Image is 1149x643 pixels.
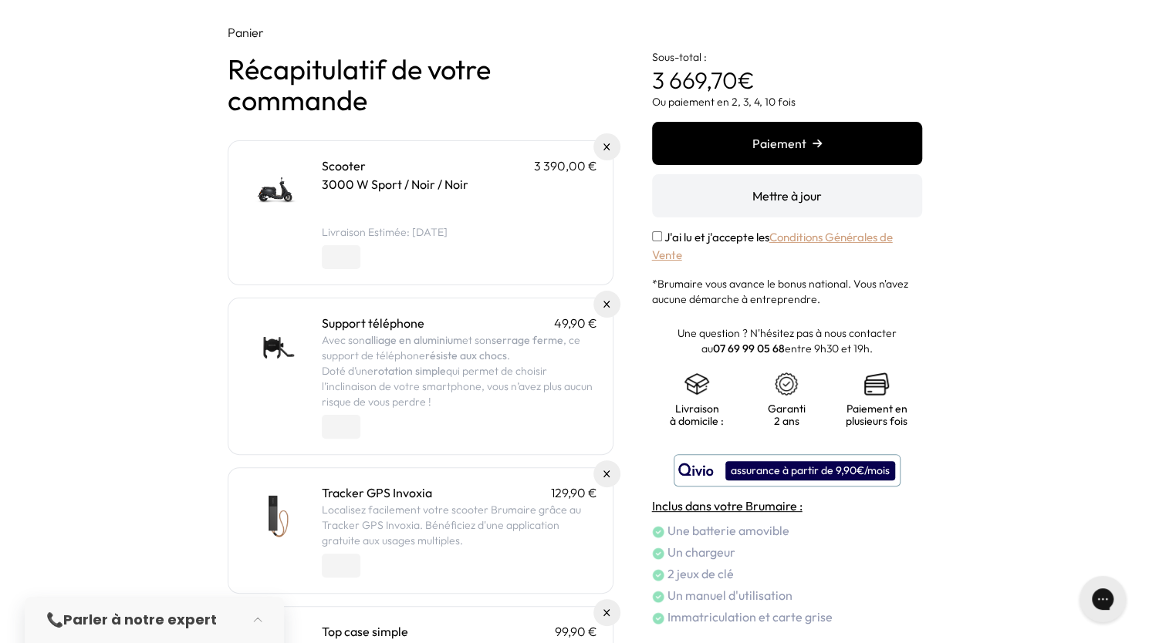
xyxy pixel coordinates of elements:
img: Supprimer du panier [603,609,610,616]
img: check.png [652,526,664,538]
span: Sous-total : [652,50,707,64]
h1: Récapitulatif de votre commande [228,54,613,116]
a: Tracker GPS Invoxia [322,485,432,500]
img: Support téléphone [244,314,309,379]
div: assurance à partir de 9,90€/mois [725,461,895,480]
p: 129,90 € [551,483,597,502]
li: Un chargeur [652,543,922,561]
a: Support téléphone [322,315,424,331]
p: 49,90 € [554,314,597,332]
p: 3000 W Sport / Noir / Noir [322,175,597,194]
img: Tracker GPS Invoxia [244,483,309,549]
p: *Brumaire vous avance le bonus national. Vous n'avez aucune démarche à entreprendre. [652,276,922,307]
a: Top case simple [322,624,408,639]
p: Garanti 2 ans [757,402,816,427]
label: J'ai lu et j'accepte les [652,230,893,262]
p: Doté d’une qui permet de choisir l’inclinaison de votre smartphone, vous n’avez plus aucun risque... [322,363,597,409]
img: check.png [652,612,664,624]
button: Mettre à jour [652,174,922,217]
img: certificat-de-garantie.png [774,372,799,396]
p: Paiement en plusieurs fois [846,402,907,427]
span: 3 669,70 [652,66,738,95]
li: Immatriculation et carte grise [652,608,922,626]
li: Un manuel d'utilisation [652,586,922,604]
strong: alliage en aluminium [365,333,462,347]
p: 3 390,00 € [534,157,597,175]
p: Panier [228,23,613,42]
strong: rotation simple [373,364,446,378]
p: 99,90 € [555,622,597,641]
p: € [652,39,922,94]
button: Paiement [652,122,922,165]
iframe: Gorgias live chat messenger [1072,571,1134,628]
img: logo qivio [678,461,714,480]
img: check.png [652,591,664,603]
p: Avec son et son , ce support de téléphone . [322,332,597,363]
p: Localisez facilement votre scooter Brumaire grâce au Tracker GPS Invoxia. Bénéficiez d'une applic... [322,502,597,548]
p: Une question ? N'hésitez pas à nous contacter au entre 9h30 et 19h. [652,325,922,356]
img: check.png [652,547,664,560]
h4: Inclus dans votre Brumaire : [652,497,922,515]
a: 07 69 99 05 68 [713,342,785,355]
a: Conditions Générales de Vente [652,230,893,262]
strong: résiste aux chocs [425,348,507,362]
button: assurance à partir de 9,90€/mois [674,454,901,486]
img: right-arrow.png [813,139,822,148]
p: Livraison à domicile : [667,402,727,427]
img: credit-cards.png [864,372,889,396]
img: Scooter - 3000 W Sport / Noir / Noir [244,157,309,222]
img: Supprimer du panier [603,301,610,308]
li: Livraison Estimée: [DATE] [322,224,597,240]
img: Supprimer du panier [603,470,610,477]
img: check.png [652,569,664,581]
li: 2 jeux de clé [652,564,922,583]
img: shipping.png [684,372,709,396]
strong: serrage ferme [492,333,563,347]
img: Supprimer du panier [603,143,610,150]
li: Une batterie amovible [652,521,922,540]
p: Ou paiement en 2, 3, 4, 10 fois [652,94,922,109]
a: Scooter [322,158,366,173]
